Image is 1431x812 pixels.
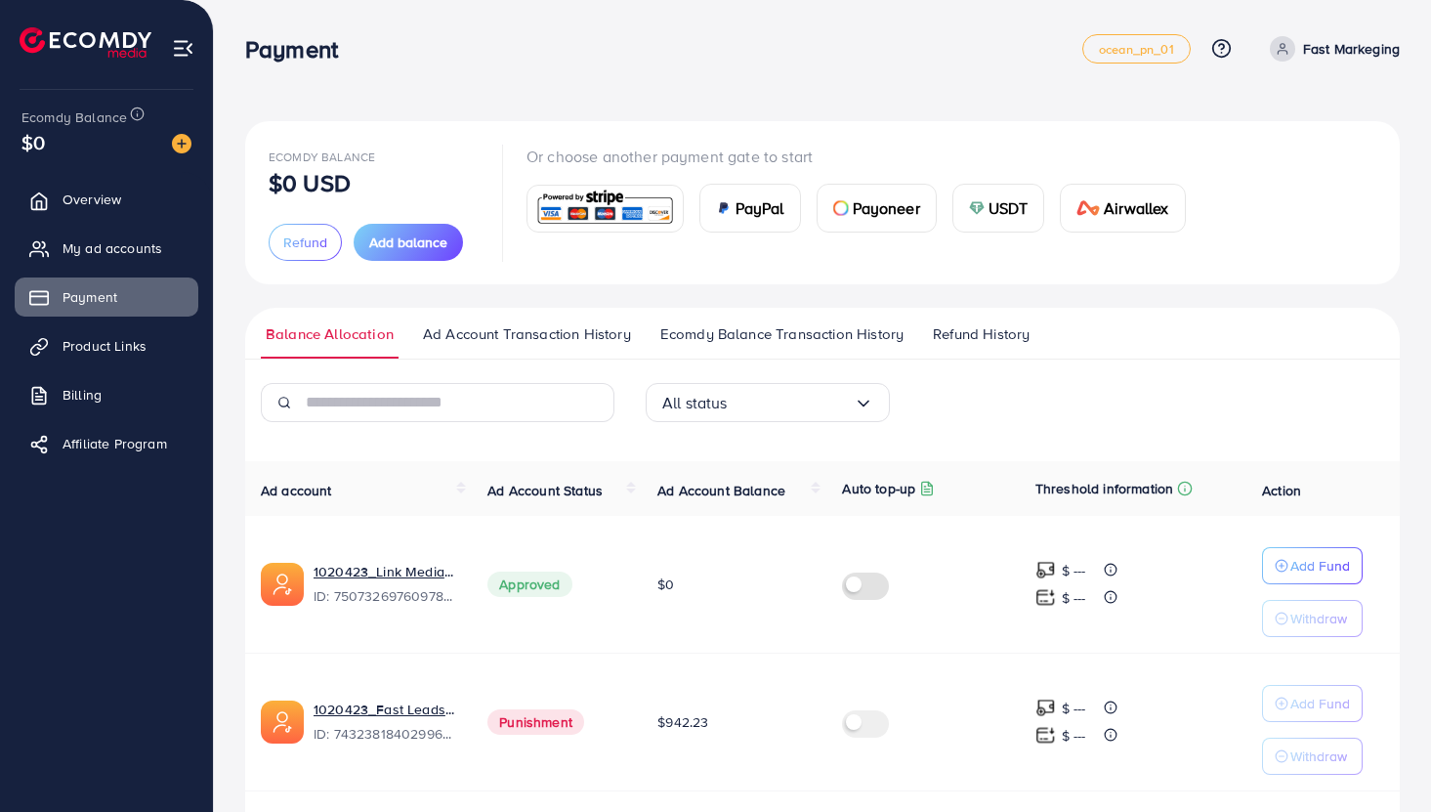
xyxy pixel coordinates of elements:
button: Refund [269,224,342,261]
span: Punishment [487,709,584,735]
span: Billing [63,385,102,405]
p: Withdraw [1290,607,1347,630]
p: Auto top-up [842,477,915,500]
p: Threshold information [1035,477,1173,500]
img: card [969,200,985,216]
img: ic-ads-acc.e4c84228.svg [261,701,304,744]
h3: Payment [245,35,354,64]
button: Withdraw [1262,738,1363,775]
a: 1020423_Fast Leads - Ecomdy_1730486261237 [314,700,456,719]
span: Ad Account Transaction History [423,323,631,345]
span: Ecomdy Balance [269,149,375,165]
span: Refund [283,233,327,252]
iframe: Chat [1348,724,1416,797]
img: card [716,200,732,216]
p: $ --- [1062,697,1086,720]
a: Fast Markeging [1262,36,1400,62]
input: Search for option [728,388,854,418]
p: Withdraw [1290,745,1347,768]
span: Approved [487,572,571,597]
button: Withdraw [1262,600,1363,637]
span: Balance Allocation [266,323,394,345]
button: Add balance [354,224,463,261]
a: Product Links [15,326,198,365]
span: Ecomdy Balance Transaction History [660,323,904,345]
div: Search for option [646,383,890,422]
p: Fast Markeging [1303,37,1400,61]
span: Ad Account Balance [657,481,785,500]
img: top-up amount [1035,587,1056,608]
p: $ --- [1062,559,1086,582]
span: $942.23 [657,712,708,732]
p: Or choose another payment gate to start [526,145,1201,168]
span: ocean_pn_01 [1099,43,1174,56]
span: Airwallex [1104,196,1168,220]
span: $0 [657,575,674,594]
span: Ad Account Status [487,481,603,500]
span: My ad accounts [63,238,162,258]
a: Billing [15,375,198,414]
a: My ad accounts [15,229,198,268]
span: Ecomdy Balance [21,107,127,127]
a: Payment [15,278,198,317]
button: Add Fund [1262,547,1363,584]
img: top-up amount [1035,725,1056,746]
a: cardAirwallex [1060,184,1185,233]
a: card [526,185,684,233]
span: ID: 7507326976097845264 [314,586,456,606]
a: Affiliate Program [15,424,198,463]
a: cardPayPal [699,184,801,233]
span: Affiliate Program [63,434,167,453]
img: top-up amount [1035,698,1056,718]
span: Action [1262,481,1301,500]
span: PayPal [736,196,784,220]
span: Payment [63,287,117,307]
span: Payoneer [853,196,920,220]
span: ID: 7432381840299671568 [314,724,456,744]
img: ic-ads-acc.e4c84228.svg [261,563,304,606]
p: $0 USD [269,171,351,194]
img: menu [172,37,194,60]
span: Refund History [933,323,1030,345]
a: ocean_pn_01 [1082,34,1191,64]
img: card [833,200,849,216]
div: <span class='underline'>1020423_Fast Leads - Ecomdy_1730486261237</span></br>7432381840299671568 [314,700,456,745]
a: 1020423_Link Media SRL_1747935779746 [314,562,456,581]
img: card [533,188,677,230]
span: USDT [989,196,1029,220]
img: logo [20,27,151,58]
a: Overview [15,180,198,219]
span: Add balance [369,233,447,252]
p: $ --- [1062,586,1086,610]
img: card [1076,200,1100,216]
p: $ --- [1062,724,1086,748]
button: Add Fund [1262,685,1363,722]
a: cardUSDT [952,184,1045,233]
div: <span class='underline'>1020423_Link Media SRL_1747935779746</span></br>7507326976097845264 [314,562,456,607]
span: All status [662,388,728,418]
img: top-up amount [1035,560,1056,580]
span: Product Links [63,336,147,356]
span: $0 [21,128,45,156]
p: Add Fund [1290,692,1350,715]
span: Overview [63,190,121,209]
a: cardPayoneer [817,184,937,233]
img: image [172,134,191,153]
span: Ad account [261,481,332,500]
p: Add Fund [1290,554,1350,577]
